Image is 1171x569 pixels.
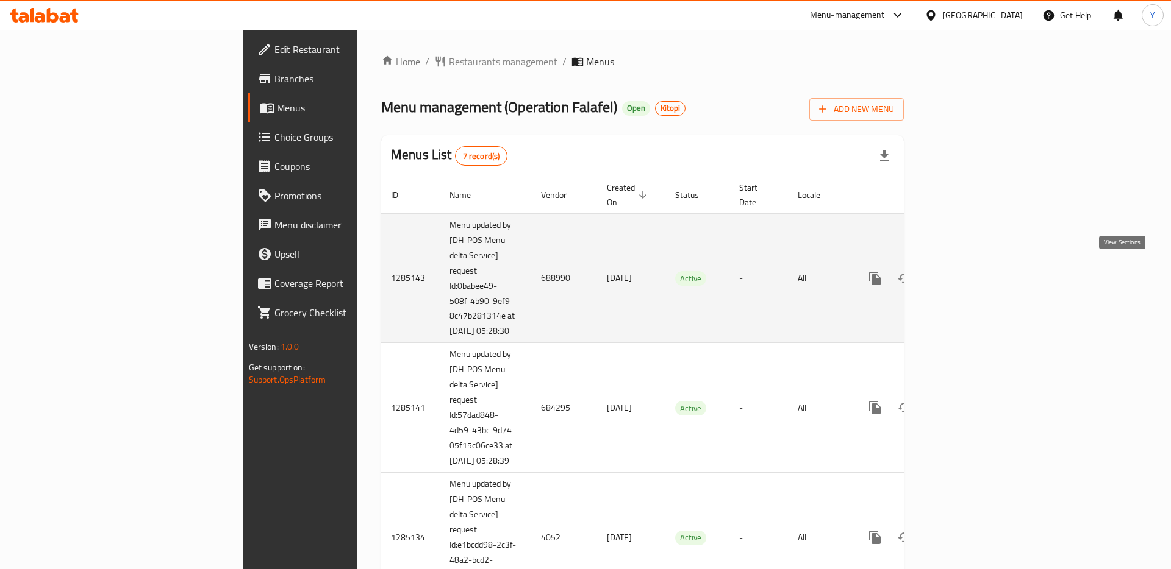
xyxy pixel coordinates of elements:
span: Kitopi [656,103,685,113]
span: Vendor [541,188,582,202]
td: - [729,213,788,343]
div: Active [675,271,706,286]
a: Promotions [248,181,439,210]
a: Coupons [248,152,439,181]
td: Menu updated by [DH-POS Menu delta Service] request Id:57dad848-4d59-43bc-9d74-05f15c06ce33 at [D... [440,343,531,473]
span: [DATE] [607,270,632,286]
button: Add New Menu [809,98,904,121]
span: Start Date [739,180,773,210]
div: Export file [870,141,899,171]
h2: Menus List [391,146,507,166]
span: Menu disclaimer [274,217,429,232]
button: more [861,264,890,293]
span: Upsell [274,247,429,261]
span: Status [675,188,715,202]
li: / [562,54,567,69]
div: Total records count [455,146,508,166]
a: Grocery Checklist [248,298,439,327]
a: Choice Groups [248,122,439,152]
div: Menu-management [810,8,885,23]
div: Active [675,531,706,545]
span: Branches [274,71,429,86]
span: 1.0.0 [281,339,299,355]
td: Menu updated by [DH-POS Menu delta Service] request Id:0babee49-508f-4b90-9ef9-8c47b281314e at [D... [440,213,531,343]
span: Grocery Checklist [274,305,429,320]
span: Locale [798,188,836,202]
span: Coupons [274,159,429,174]
a: Restaurants management [434,54,557,69]
th: Actions [851,177,987,214]
div: Open [622,101,650,116]
span: Version: [249,339,279,355]
span: ID [391,188,414,202]
button: Change Status [890,523,919,552]
a: Support.OpsPlatform [249,372,326,387]
a: Menus [248,93,439,122]
button: more [861,523,890,552]
span: Menu management ( Operation Falafel ) [381,93,617,121]
td: 688990 [531,213,597,343]
td: All [788,343,851,473]
span: Edit Restaurant [274,42,429,57]
span: Active [675,272,706,286]
span: Open [622,103,650,113]
button: Change Status [890,393,919,422]
span: Add New Menu [819,102,894,117]
span: Coverage Report [274,276,429,291]
a: Coverage Report [248,269,439,298]
a: Branches [248,64,439,93]
div: [GEOGRAPHIC_DATA] [942,9,1023,22]
a: Upsell [248,239,439,269]
a: Menu disclaimer [248,210,439,239]
a: Edit Restaurant [248,35,439,64]
span: [DATE] [607,400,632,415]
td: - [729,343,788,473]
td: All [788,213,851,343]
span: Get support on: [249,359,305,375]
span: Menus [586,54,614,69]
td: 684295 [531,343,597,473]
span: Choice Groups [274,130,429,144]
nav: breadcrumb [381,54,904,69]
span: Y [1150,9,1155,22]
span: [DATE] [607,529,632,545]
span: Created On [607,180,651,210]
span: Active [675,401,706,415]
span: Restaurants management [449,54,557,69]
button: Change Status [890,264,919,293]
span: Menus [277,101,429,115]
span: 7 record(s) [456,150,507,162]
button: more [861,393,890,422]
div: Active [675,401,706,415]
span: Promotions [274,188,429,203]
span: Name [449,188,487,202]
span: Active [675,531,706,545]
